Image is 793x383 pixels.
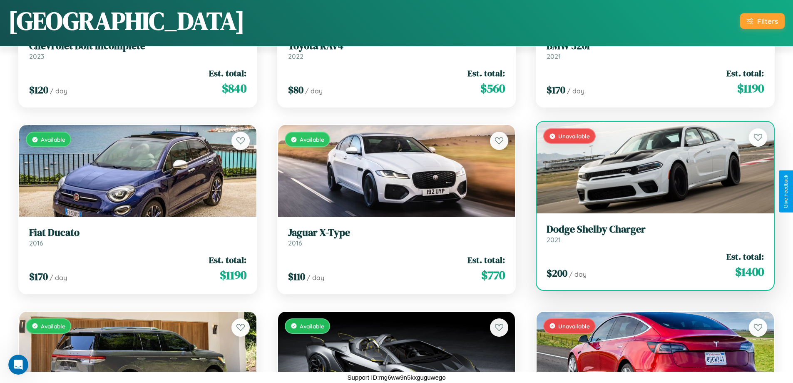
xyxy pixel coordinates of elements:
h3: Jaguar X-Type [288,227,505,239]
span: $ 110 [288,270,305,283]
h3: Dodge Shelby Charger [547,223,764,235]
span: $ 80 [288,83,303,97]
span: $ 170 [29,270,48,283]
h3: Fiat Ducato [29,227,246,239]
span: / day [305,87,323,95]
span: Est. total: [726,67,764,79]
span: Est. total: [467,254,505,266]
span: Available [41,323,65,330]
span: / day [567,87,584,95]
a: Toyota RAV42022 [288,40,505,60]
span: Unavailable [558,323,590,330]
div: Give Feedback [783,175,789,208]
span: 2016 [288,239,302,247]
span: 2023 [29,52,44,60]
span: $ 120 [29,83,48,97]
a: Chevrolet Bolt Incomplete2023 [29,40,246,60]
h1: [GEOGRAPHIC_DATA] [8,4,245,38]
span: Est. total: [467,67,505,79]
p: Support ID: mg6ww9n5kxguguwego [348,372,446,383]
span: Available [300,323,324,330]
a: BMW 320i2021 [547,40,764,60]
h3: Chevrolet Bolt Incomplete [29,40,246,52]
span: $ 200 [547,266,567,280]
span: Est. total: [209,67,246,79]
span: 2021 [547,52,561,60]
span: / day [50,87,67,95]
span: Available [300,136,324,143]
span: Available [41,136,65,143]
a: Jaguar X-Type2016 [288,227,505,247]
h3: Toyota RAV4 [288,40,505,52]
span: / day [50,273,67,282]
a: Fiat Ducato2016 [29,227,246,247]
div: Filters [757,17,778,25]
span: $ 1190 [220,267,246,283]
span: Est. total: [209,254,246,266]
button: Filters [740,13,785,29]
span: Est. total: [726,250,764,263]
span: 2021 [547,235,561,244]
span: / day [307,273,324,282]
span: / day [569,270,587,278]
span: $ 840 [222,80,246,97]
span: $ 1190 [737,80,764,97]
span: 2016 [29,239,43,247]
span: $ 170 [547,83,565,97]
h3: BMW 320i [547,40,764,52]
a: Dodge Shelby Charger2021 [547,223,764,244]
span: Unavailable [558,133,590,140]
span: $ 1400 [735,263,764,280]
span: $ 560 [480,80,505,97]
span: $ 770 [481,267,505,283]
span: 2022 [288,52,303,60]
iframe: Intercom live chat [8,355,28,375]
